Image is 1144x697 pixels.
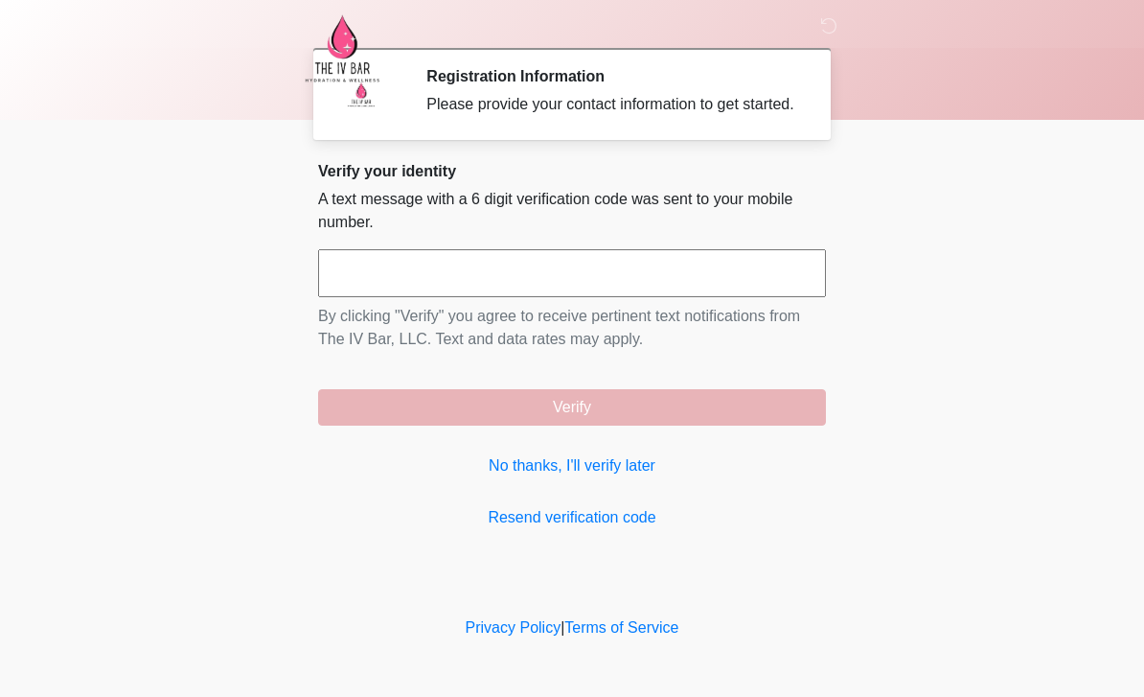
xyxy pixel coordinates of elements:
[318,305,826,351] p: By clicking "Verify" you agree to receive pertinent text notifications from The IV Bar, LLC. Text...
[318,188,826,234] p: A text message with a 6 digit verification code was sent to your mobile number.
[466,619,561,636] a: Privacy Policy
[426,93,797,116] div: Please provide your contact information to get started.
[561,619,564,636] a: |
[299,14,385,82] img: The IV Bar, LLC Logo
[318,454,826,477] a: No thanks, I'll verify later
[318,162,826,180] h2: Verify your identity
[318,389,826,426] button: Verify
[318,506,826,529] a: Resend verification code
[564,619,678,636] a: Terms of Service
